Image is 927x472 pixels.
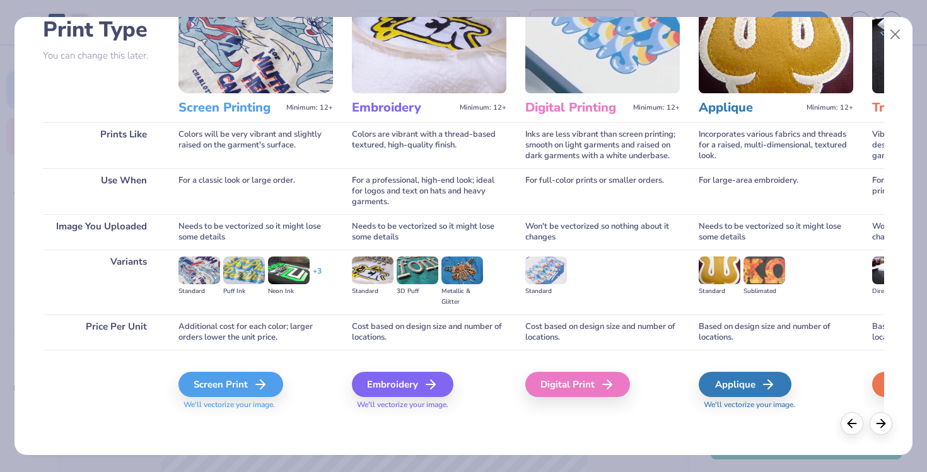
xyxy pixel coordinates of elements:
[525,122,680,168] div: Inks are less vibrant than screen printing; smooth on light garments and raised on dark garments ...
[633,103,680,112] span: Minimum: 12+
[397,256,438,284] img: 3D Puff
[178,314,333,350] div: Additional cost for each color; larger orders lower the unit price.
[525,168,680,214] div: For full-color prints or smaller orders.
[268,256,310,284] img: Neon Ink
[313,266,322,287] div: + 3
[743,286,785,297] div: Sublimated
[43,250,160,314] div: Variants
[352,256,394,284] img: Standard
[352,372,453,397] div: Embroidery
[525,214,680,250] div: Won't be vectorized so nothing about it changes
[352,168,506,214] div: For a professional, high-end look; ideal for logos and text on hats and heavy garments.
[178,100,281,116] h3: Screen Printing
[397,286,438,297] div: 3D Puff
[699,256,740,284] img: Standard
[699,122,853,168] div: Incorporates various fabrics and threads for a raised, multi-dimensional, textured look.
[699,372,791,397] div: Applique
[525,100,628,116] h3: Digital Printing
[460,103,506,112] span: Minimum: 12+
[43,168,160,214] div: Use When
[178,214,333,250] div: Needs to be vectorized so it might lose some details
[223,256,265,284] img: Puff Ink
[352,214,506,250] div: Needs to be vectorized so it might lose some details
[699,100,802,116] h3: Applique
[178,372,283,397] div: Screen Print
[268,286,310,297] div: Neon Ink
[223,286,265,297] div: Puff Ink
[699,286,740,297] div: Standard
[441,286,483,308] div: Metallic & Glitter
[872,256,914,284] img: Direct-to-film
[178,400,333,410] span: We'll vectorize your image.
[43,314,160,350] div: Price Per Unit
[699,214,853,250] div: Needs to be vectorized so it might lose some details
[352,122,506,168] div: Colors are vibrant with a thread-based textured, high-quality finish.
[352,314,506,350] div: Cost based on design size and number of locations.
[352,100,455,116] h3: Embroidery
[525,372,630,397] div: Digital Print
[743,256,785,284] img: Sublimated
[699,168,853,214] div: For large-area embroidery.
[699,314,853,350] div: Based on design size and number of locations.
[178,168,333,214] div: For a classic look or large order.
[525,286,567,297] div: Standard
[699,400,853,410] span: We'll vectorize your image.
[872,286,914,297] div: Direct-to-film
[286,103,333,112] span: Minimum: 12+
[807,103,853,112] span: Minimum: 12+
[43,122,160,168] div: Prints Like
[352,400,506,410] span: We'll vectorize your image.
[43,50,160,61] p: You can change this later.
[525,314,680,350] div: Cost based on design size and number of locations.
[43,214,160,250] div: Image You Uploaded
[178,122,333,168] div: Colors will be very vibrant and slightly raised on the garment's surface.
[883,23,907,47] button: Close
[441,256,483,284] img: Metallic & Glitter
[178,256,220,284] img: Standard
[178,286,220,297] div: Standard
[352,286,394,297] div: Standard
[525,256,567,284] img: Standard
